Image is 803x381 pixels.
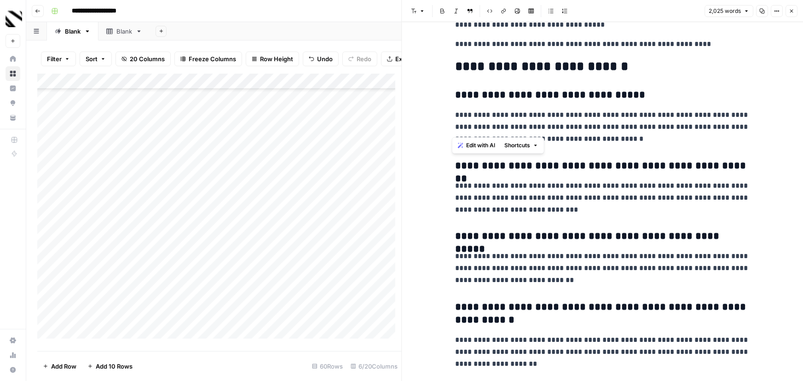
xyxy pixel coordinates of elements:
span: Redo [357,54,371,63]
a: Insights [6,81,20,96]
div: 6/20 Columns [347,359,402,374]
div: Blank [116,27,132,36]
span: Add 10 Rows [96,362,133,371]
span: Add Row [51,362,76,371]
div: Blank [65,27,81,36]
button: Edit with AI [454,139,499,151]
button: Add Row [37,359,82,374]
span: Shortcuts [504,141,530,150]
span: Sort [86,54,98,63]
a: Opportunities [6,96,20,110]
button: Shortcuts [501,139,542,151]
span: Freeze Columns [189,54,236,63]
button: Workspace: Canyon [6,7,20,30]
button: Freeze Columns [174,52,242,66]
a: Usage [6,348,20,363]
button: Export CSV [381,52,434,66]
button: Filter [41,52,76,66]
button: Help + Support [6,363,20,377]
button: Add 10 Rows [82,359,138,374]
span: Undo [317,54,333,63]
span: Row Height [260,54,293,63]
span: 20 Columns [130,54,165,63]
span: Edit with AI [466,141,495,150]
button: Redo [342,52,377,66]
a: Your Data [6,110,20,125]
span: Filter [47,54,62,63]
a: Blank [47,22,98,40]
img: Canyon Logo [6,11,22,27]
button: 2,025 words [705,5,753,17]
span: Export CSV [395,54,428,63]
div: 60 Rows [308,359,347,374]
a: Home [6,52,20,66]
button: Row Height [246,52,299,66]
span: 2,025 words [709,7,741,15]
a: Blank [98,22,150,40]
button: Sort [80,52,112,66]
a: Browse [6,66,20,81]
button: 20 Columns [116,52,171,66]
a: Settings [6,333,20,348]
button: Undo [303,52,339,66]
